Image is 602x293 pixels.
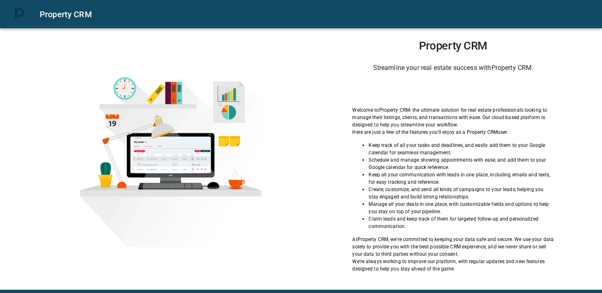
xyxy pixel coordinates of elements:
[369,186,554,201] p: Create, customize, and send all kinds of campaigns to your leads, helping you stay engaged and bu...
[408,81,498,99] iframe: Sign in with Google Button
[352,39,554,52] h1: Property CRM
[352,62,554,74] h6: Streamline your real estate success with Property CRM .
[369,142,554,156] p: Keep track of all your tasks and deadlines, and easily add them to your Google calendar for seaml...
[352,236,554,258] p: At Property CRM , we're committed to keeping your data safe and secure. We use your data solely t...
[352,106,554,128] p: Welcome to Property CRM - the ultimate solution for real estate professionals looking to manage t...
[352,128,554,136] p: Here are just a few of the features you'll enjoy as a Property CRM user:
[369,156,554,171] p: Schedule and manage showing appointments with ease, and add them to your Google calendar for quic...
[369,215,554,230] p: Claim leads and keep track of them for targeted follow-up and personalized communication.
[369,171,554,186] p: Keep all your communication with leads in one place, including emails and texts, for easy trackin...
[352,258,554,273] p: We're always working to improve our platform, with regular updates and new features designed to h...
[40,8,592,21] div: Property CRM
[369,201,554,215] p: Manage all your deals in one place, with customizable fields and options to help you stay on top ...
